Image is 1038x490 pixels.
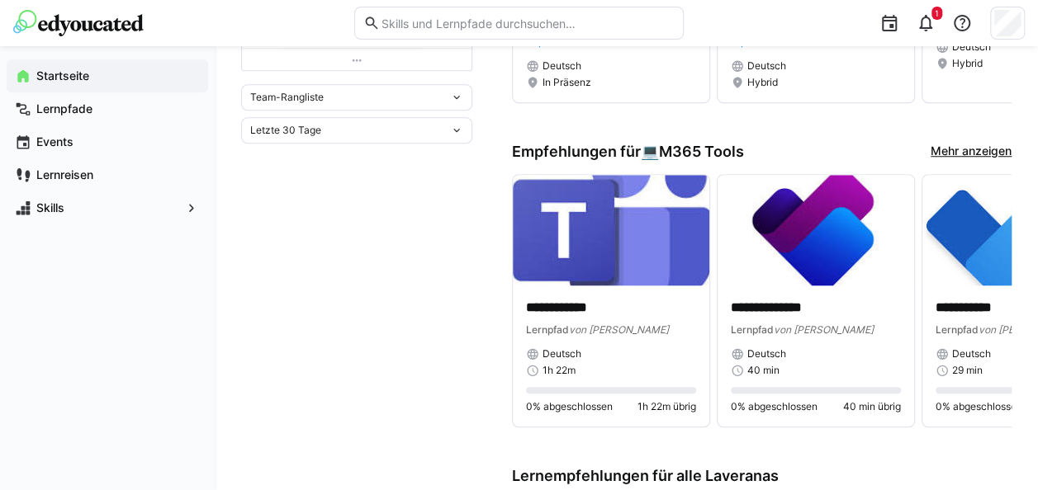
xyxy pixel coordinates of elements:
[952,57,983,70] span: Hybrid
[659,143,744,161] span: M365 Tools
[380,16,675,31] input: Skills und Lernpfade durchsuchen…
[774,323,874,336] span: von [PERSON_NAME]
[936,323,979,336] span: Lernpfad
[843,400,901,413] span: 40 min übrig
[718,175,914,285] img: image
[513,175,709,285] img: image
[747,364,780,377] span: 40 min
[543,364,576,377] span: 1h 22m
[952,40,991,54] span: Deutsch
[526,400,613,413] span: 0% abgeschlossen
[637,400,696,413] span: 1h 22m übrig
[952,364,983,377] span: 29 min
[250,124,321,137] span: Letzte 30 Tage
[641,143,744,161] div: 💻️
[543,76,591,89] span: In Präsenz
[250,91,324,104] span: Team-Rangliste
[747,59,786,73] span: Deutsch
[935,8,939,18] span: 1
[747,76,778,89] span: Hybrid
[952,347,991,360] span: Deutsch
[526,323,569,336] span: Lernpfad
[569,323,669,336] span: von [PERSON_NAME]
[543,347,581,360] span: Deutsch
[731,400,818,413] span: 0% abgeschlossen
[543,59,581,73] span: Deutsch
[747,347,786,360] span: Deutsch
[512,467,1012,485] h3: Lernempfehlungen für alle Laveranas
[512,143,744,161] h3: Empfehlungen für
[731,323,774,336] span: Lernpfad
[936,400,1022,413] span: 0% abgeschlossen
[931,143,1012,161] a: Mehr anzeigen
